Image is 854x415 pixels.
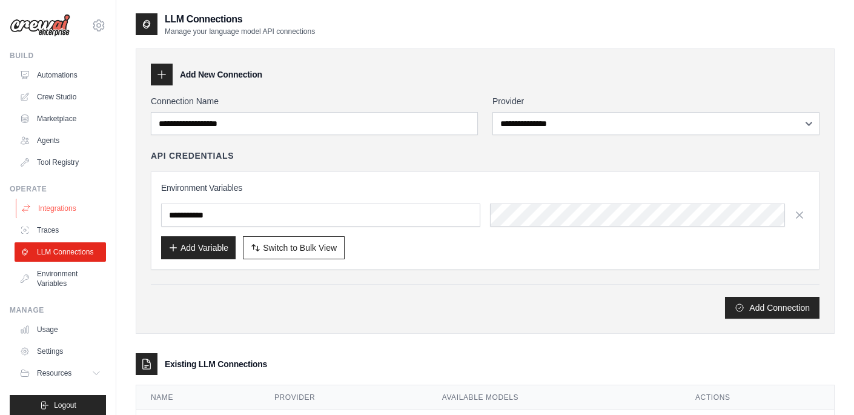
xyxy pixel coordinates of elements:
a: Traces [15,221,106,240]
label: Connection Name [151,95,478,107]
a: Automations [15,65,106,85]
div: Build [10,51,106,61]
span: Switch to Bulk View [263,242,337,254]
th: Provider [260,385,428,410]
button: Add Variable [161,236,236,259]
span: Logout [54,400,76,410]
h3: Environment Variables [161,182,809,194]
th: Actions [681,385,834,410]
button: Switch to Bulk View [243,236,345,259]
a: Integrations [16,199,107,218]
button: Add Connection [725,297,819,319]
button: Resources [15,364,106,383]
h3: Add New Connection [180,68,262,81]
th: Name [136,385,260,410]
p: Manage your language model API connections [165,27,315,36]
a: Marketplace [15,109,106,128]
h3: Existing LLM Connections [165,358,267,370]
span: Resources [37,368,71,378]
img: Logo [10,14,70,37]
a: Environment Variables [15,264,106,293]
th: Available Models [428,385,681,410]
h2: LLM Connections [165,12,315,27]
a: Agents [15,131,106,150]
label: Provider [492,95,819,107]
a: Tool Registry [15,153,106,172]
div: Manage [10,305,106,315]
h4: API Credentials [151,150,234,162]
a: Settings [15,342,106,361]
a: LLM Connections [15,242,106,262]
a: Crew Studio [15,87,106,107]
div: Operate [10,184,106,194]
a: Usage [15,320,106,339]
